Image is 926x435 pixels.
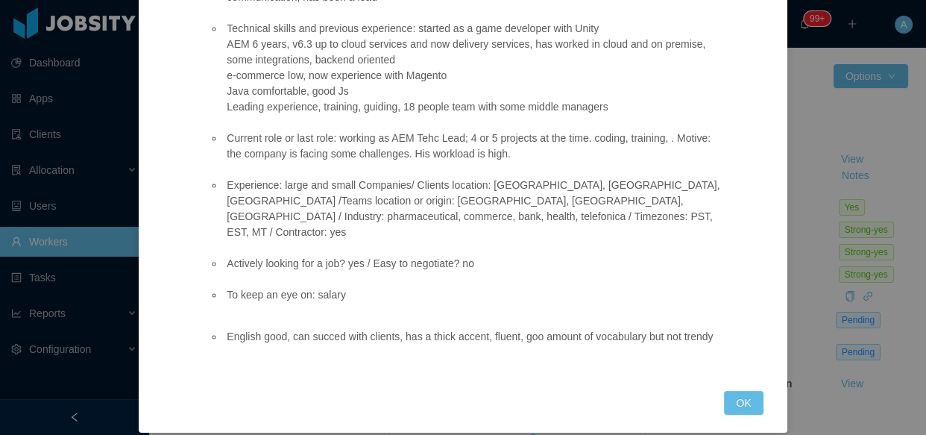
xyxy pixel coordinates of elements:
button: OK [724,391,763,415]
li: Experience: large and small Companies/ Clients location: [GEOGRAPHIC_DATA], [GEOGRAPHIC_DATA], [G... [224,178,721,240]
li: Current role or last role: working as AEM Tehc Lead; 4 or 5 projects at the time. coding, trainin... [224,131,721,162]
li: To keep an eye on: salary [224,287,721,303]
li: English good, can succed with clients, has a thick accent, fluent, goo amount of vocabulary but n... [224,329,721,345]
li: Technical skills and previous experience: started as a game developer with Unity AEM 6 years, v6.... [224,21,721,115]
li: Actively looking for a job? yes / Easy to negotiate? no [224,256,721,272]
